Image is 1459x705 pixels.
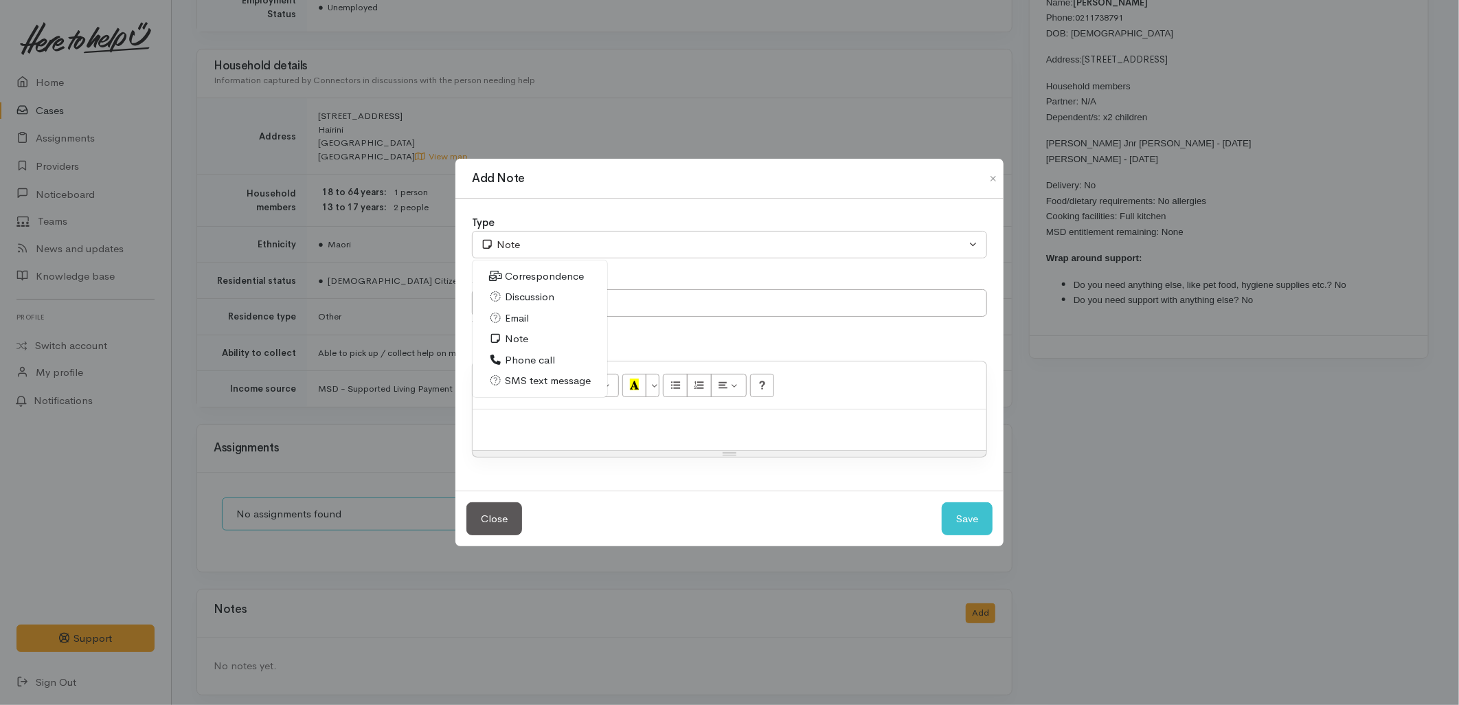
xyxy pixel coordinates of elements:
span: Email [505,311,529,326]
button: More Color [646,374,659,397]
button: Unordered list (CTRL+SHIFT+NUM7) [663,374,688,397]
button: Paragraph [711,374,747,397]
button: Note [472,231,987,259]
span: Note [505,331,528,347]
span: Correspondence [505,269,584,284]
button: Save [942,502,993,536]
button: Recent Color [622,374,647,397]
span: Discussion [505,289,554,305]
div: Note [481,237,966,253]
button: Ordered list (CTRL+SHIFT+NUM8) [687,374,712,397]
div: What's this note about? [472,317,987,331]
button: Close [466,502,522,536]
span: Phone call [505,352,555,368]
div: Resize [473,451,986,457]
span: SMS text message [505,373,591,389]
h1: Add Note [472,170,525,188]
label: Type [472,215,495,231]
button: Help [750,374,775,397]
button: Close [982,170,1004,187]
